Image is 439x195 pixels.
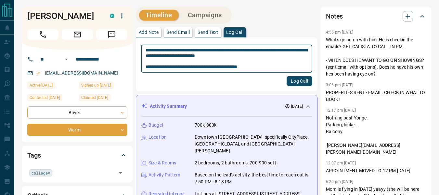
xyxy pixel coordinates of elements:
div: Buyer [27,106,127,118]
p: Send Email [166,30,190,35]
h2: Notes [326,11,343,21]
div: Fri Jul 11 2025 [27,94,76,103]
svg: Email Verified [36,71,40,76]
p: Activity Summary [150,103,187,110]
h2: Tags [27,150,41,160]
span: college* [32,170,50,176]
div: Warm [27,124,127,136]
p: 3:06 pm [DATE] [326,83,354,87]
span: Claimed [DATE] [81,94,108,101]
p: APPOINTMENT MOVED TO 12 PM [DATE] [326,167,426,174]
p: 4:55 pm [DATE] [326,30,354,35]
span: Call [27,29,58,40]
p: Budget [148,122,163,129]
button: Open [62,55,70,63]
div: Sat Aug 02 2025 [27,82,76,91]
p: 12:17 pm [DATE] [326,108,356,113]
h1: [PERSON_NAME] [27,11,100,21]
p: 700k-800k [195,122,216,129]
button: Open [116,168,125,177]
div: Tags [27,147,127,163]
p: Send Text [198,30,218,35]
p: Based on the lead's activity, the best time to reach out is: 7:50 PM - 8:18 PM [195,172,312,185]
p: 2 bedrooms, 2 bathrooms, 700-900 sqft [195,160,276,166]
a: [EMAIL_ADDRESS][DOMAIN_NAME] [45,70,118,76]
div: Notes [326,8,426,24]
p: 6:20 pm [DATE] [326,179,354,184]
p: [DATE] [291,104,303,109]
p: Size & Rooms [148,160,176,166]
div: Fri Aug 23 2024 [79,82,127,91]
button: Campaigns [181,10,228,21]
div: Activity Summary[DATE] [141,100,312,112]
span: Contacted [DATE] [30,94,60,101]
p: Downtown [GEOGRAPHIC_DATA], specifically CityPlace, [GEOGRAPHIC_DATA], and [GEOGRAPHIC_DATA][PERS... [195,134,312,154]
p: PROPERTIES SENT - EMAIL. CHECK IN WHAT TO BOOK! [326,89,426,103]
p: Location [148,134,167,141]
p: Nothing past Yonge. Parking, locker. Balcony. [PERSON_NAME][EMAIL_ADDRESS][PERSON_NAME][DOMAIN_NAME] [326,115,426,156]
p: 12:07 pm [DATE] [326,161,356,165]
span: Active [DATE] [30,82,53,89]
span: Signed up [DATE] [81,82,111,89]
button: Log Call [287,76,312,86]
div: Fri Aug 23 2024 [79,94,127,103]
p: Activity Pattern [148,172,180,178]
p: Whats going on with him. He is checkin the emails? GET CALISTA TO CALL IN PM. - WHEN DOES HE WANT... [326,36,426,77]
span: Message [96,29,127,40]
span: Email [62,29,93,40]
p: Add Note [139,30,159,35]
button: Timeline [139,10,179,21]
div: condos.ca [110,14,114,18]
p: Log Call [226,30,243,35]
